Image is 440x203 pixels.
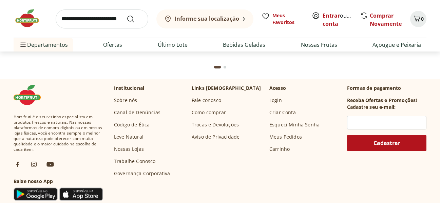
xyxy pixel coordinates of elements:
[262,12,304,26] a: Meus Favoritos
[372,41,421,49] a: Açougue e Peixaria
[192,85,261,92] p: Links [DEMOGRAPHIC_DATA]
[223,41,265,49] a: Bebidas Geladas
[14,8,47,28] img: Hortifruti
[192,134,240,140] a: Aviso de Privacidade
[114,85,144,92] p: Institucional
[46,160,54,168] img: ytb
[323,12,360,27] a: Criar conta
[269,134,302,140] a: Meus Pedidos
[272,12,304,26] span: Meus Favoritos
[14,85,47,105] img: Hortifruti
[30,160,38,168] img: ig
[323,12,340,19] a: Entrar
[114,109,160,116] a: Canal de Denúncias
[114,170,170,177] a: Governança Corporativa
[269,121,320,128] a: Esqueci Minha Senha
[14,114,103,152] span: Hortifruti é o seu vizinho especialista em produtos frescos e naturais. Nas nossas plataformas de...
[19,37,27,53] button: Menu
[323,12,353,28] span: ou
[347,85,426,92] p: Formas de pagamento
[14,178,103,185] h3: Baixe nosso App
[158,41,188,49] a: Último Lote
[213,59,222,75] button: Current page from fs-carousel
[192,121,239,128] a: Trocas e Devoluções
[114,158,156,165] a: Trabalhe Conosco
[56,9,148,28] input: search
[114,134,144,140] a: Leve Natural
[222,59,228,75] button: Go to page 2 from fs-carousel
[103,41,122,49] a: Ofertas
[192,97,221,104] a: Fale conosco
[14,160,22,168] img: fb
[410,11,426,27] button: Carrinho
[114,121,150,128] a: Código de Ética
[269,85,286,92] p: Acesso
[114,146,144,153] a: Nossas Lojas
[127,15,143,23] button: Submit Search
[421,16,424,22] span: 0
[19,37,68,53] span: Departamentos
[59,187,103,201] img: App Store Icon
[301,41,337,49] a: Nossas Frutas
[269,97,282,104] a: Login
[347,104,396,110] h3: Cadastre seu e-mail:
[156,9,253,28] button: Informe sua localização
[175,15,239,22] b: Informe sua localização
[14,187,58,201] img: Google Play Icon
[269,146,290,153] a: Carrinho
[269,109,296,116] a: Criar Conta
[192,109,226,116] a: Como comprar
[347,135,426,151] button: Cadastrar
[114,97,137,104] a: Sobre nós
[347,97,417,104] h3: Receba Ofertas e Promoções!
[370,12,402,27] a: Comprar Novamente
[374,140,400,146] span: Cadastrar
